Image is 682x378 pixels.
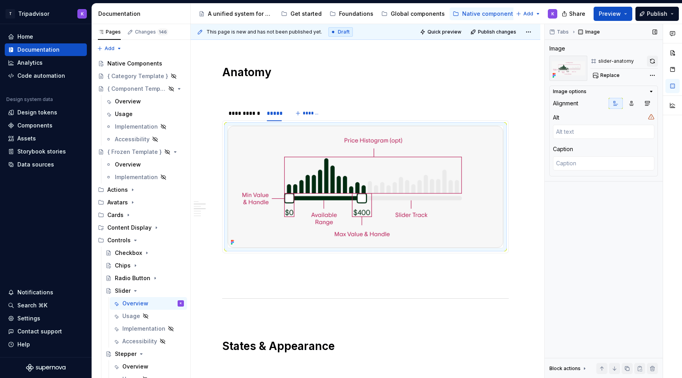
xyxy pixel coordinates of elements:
span: This page is new and has not been published yet. [206,29,322,35]
a: Implementation [110,322,187,335]
a: Accessibility [102,133,187,146]
a: Documentation [5,43,87,56]
img: fe84cd99-00ff-4062-b773-0fe615128c7c.png [228,126,503,248]
div: Implementation [115,123,158,131]
a: Assets [5,132,87,145]
div: Changes [135,29,168,35]
div: Block actions [549,363,588,374]
a: Code automation [5,69,87,82]
div: Search ⌘K [17,301,47,309]
div: K [551,11,554,17]
div: Caption [553,145,573,153]
img: fe84cd99-00ff-4062-b773-0fe615128c7c.png [549,56,587,81]
svg: Supernova Logo [26,364,66,372]
a: Chips [102,259,187,272]
a: Checkbox [102,247,187,259]
button: Add [95,43,124,54]
div: Contact support [17,327,62,335]
button: Publish [635,7,679,21]
div: Overview [122,363,148,371]
a: Analytics [5,56,87,69]
a: Implementation [102,171,187,183]
div: Accessibility [115,135,150,143]
div: Components [17,122,52,129]
span: Quick preview [427,29,461,35]
div: Actions [95,183,187,196]
div: Implementation [115,173,158,181]
div: Content Display [95,221,187,234]
h1: Anatomy [222,65,509,79]
span: Tabs [557,29,569,35]
span: Replace [600,72,620,79]
div: Home [17,33,33,41]
button: Contact support [5,325,87,338]
button: Publish changes [468,26,520,37]
div: Settings [17,314,40,322]
div: Global components [391,10,445,18]
div: Tripadvisor [18,10,49,18]
a: Accessibility [110,335,187,348]
div: Cards [95,209,187,221]
div: Slider [115,287,131,295]
div: Stepper [115,350,137,358]
div: { Component Template } [107,85,166,93]
button: Tabs [547,26,572,37]
a: Overview [110,360,187,373]
a: Usage [102,108,187,120]
span: 146 [157,29,168,35]
div: Documentation [17,46,60,54]
div: { Frozen Template } [107,148,162,156]
a: Global components [378,7,448,20]
a: Get started [278,7,325,20]
section-item: Asset [227,125,504,248]
div: Storybook stories [17,148,66,155]
span: Add [523,11,533,17]
div: Avatars [107,198,128,206]
div: Assets [17,135,36,142]
button: Image options [553,88,654,95]
div: Checkbox [115,249,142,257]
button: Share [558,7,590,21]
a: Native Components [95,57,187,70]
div: Actions [107,186,128,194]
button: Notifications [5,286,87,299]
span: Add [105,45,114,52]
div: Implementation [122,325,165,333]
div: Radio Button [115,274,150,282]
div: Code automation [17,72,65,80]
div: Pages [98,29,121,35]
a: Slider [102,284,187,297]
a: Components [5,119,87,132]
a: Stepper [102,348,187,360]
div: Image [549,45,565,52]
a: Radio Button [102,272,187,284]
a: { Component Template } [95,82,187,95]
div: Design tokens [17,109,57,116]
div: Chips [115,262,131,269]
div: Notifications [17,288,53,296]
a: { Frozen Template } [95,146,187,158]
div: T [6,9,15,19]
button: Quick preview [418,26,465,37]
div: Data sources [17,161,54,168]
div: Accessibility [122,337,157,345]
button: Add [513,8,543,19]
a: Storybook stories [5,145,87,158]
button: Search ⌘K [5,299,87,312]
button: TTripadvisorK [2,5,90,22]
div: Alignment [553,99,578,107]
div: Cards [107,211,124,219]
a: A unified system for every journey. [195,7,276,20]
div: Native Components [107,60,162,67]
a: Data sources [5,158,87,171]
a: OverviewK [110,297,187,310]
div: Usage [115,110,133,118]
a: Native components [450,7,519,20]
span: Preview [599,10,621,18]
h1: States & Appearance [222,339,509,353]
div: Foundations [339,10,373,18]
span: Publish changes [478,29,516,35]
div: Usage [122,312,140,320]
a: Design tokens [5,106,87,119]
div: K [81,11,84,17]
